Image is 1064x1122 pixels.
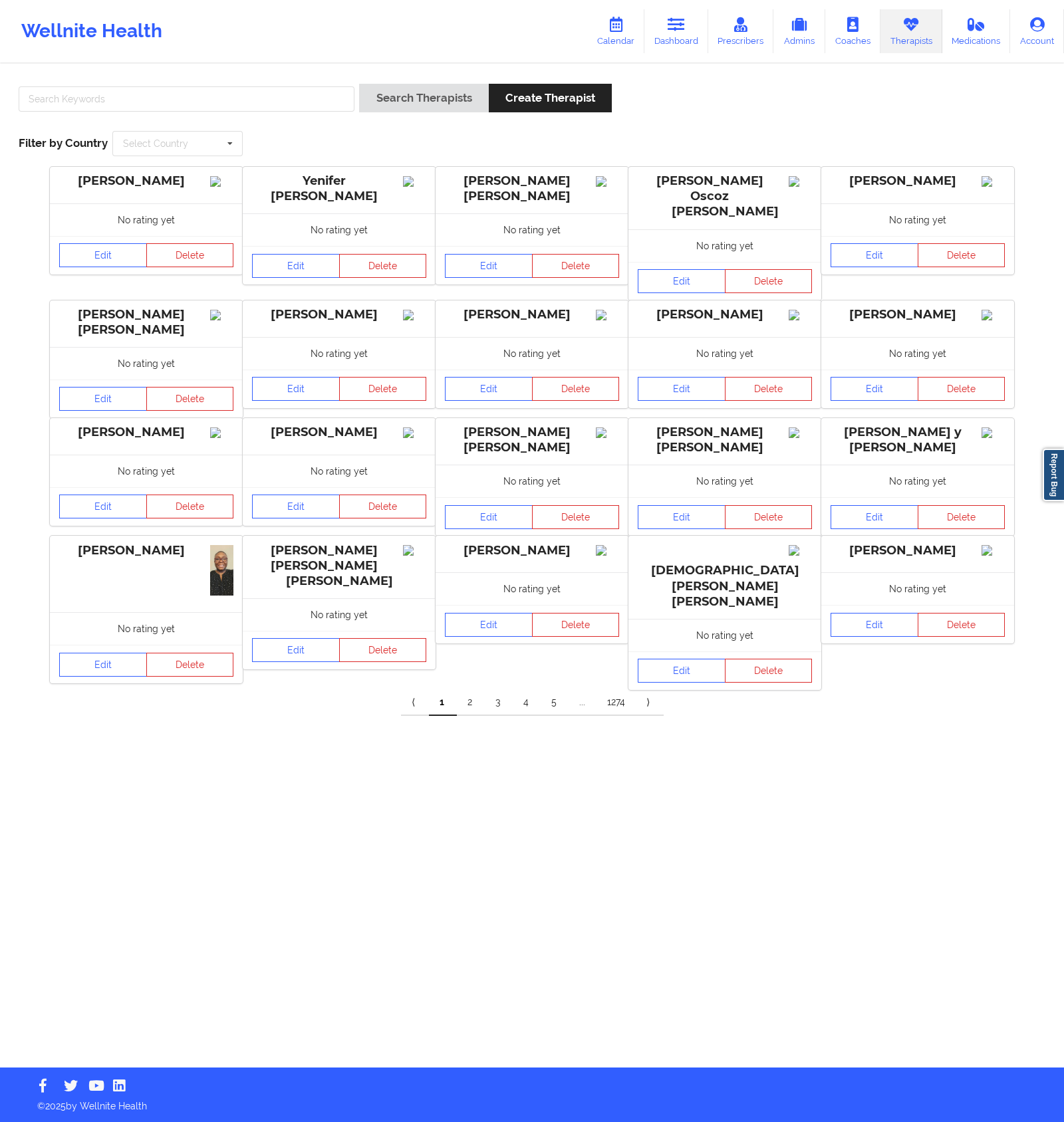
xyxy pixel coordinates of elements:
img: 4f726355-399d-44a0-a59c-edd29153afef_Me_1.jpg [210,545,233,596]
div: [PERSON_NAME] [PERSON_NAME] [638,425,812,455]
img: Image%2Fplaceholer-image.png [596,545,619,556]
a: Edit [252,377,340,401]
div: No rating yet [50,347,243,380]
a: Edit [252,495,340,518]
a: Edit [638,377,726,401]
div: No rating yet [821,203,1014,236]
button: Delete [146,387,234,411]
img: Image%2Fplaceholer-image.png [982,176,1005,187]
button: Create Therapist [489,84,612,112]
button: Delete [725,505,813,529]
button: Search Therapists [359,84,488,112]
a: Edit [59,495,147,518]
button: Delete [532,377,620,401]
img: Image%2Fplaceholer-image.png [596,427,619,438]
img: Image%2Fplaceholer-image.png [403,310,426,320]
img: Image%2Fplaceholer-image.png [403,427,426,438]
img: Image%2Fplaceholer-image.png [789,427,812,438]
button: Delete [725,269,813,293]
a: Edit [638,505,726,529]
img: Image%2Fplaceholer-image.png [789,176,812,187]
img: Image%2Fplaceholer-image.png [403,545,426,556]
img: Image%2Fplaceholer-image.png [789,310,812,320]
div: [PERSON_NAME] [59,173,233,189]
button: Delete [532,254,620,278]
button: Delete [725,659,813,683]
a: Next item [636,689,664,716]
button: Delete [918,613,1005,637]
button: Delete [918,505,1005,529]
img: Image%2Fplaceholer-image.png [210,310,233,320]
button: Delete [339,638,427,662]
div: No rating yet [628,229,821,262]
img: Image%2Fplaceholer-image.png [210,176,233,187]
a: Edit [252,638,340,662]
div: No rating yet [628,337,821,370]
a: Calendar [587,9,644,53]
img: Image%2Fplaceholer-image.png [789,545,812,556]
a: Therapists [880,9,942,53]
img: Image%2Fplaceholer-image.png [982,427,1005,438]
button: Delete [918,243,1005,267]
div: Yenifer [PERSON_NAME] [252,173,426,204]
div: [PERSON_NAME] [PERSON_NAME] [59,307,233,338]
div: [PERSON_NAME] [PERSON_NAME] [445,173,619,204]
button: Delete [918,377,1005,401]
img: Image%2Fplaceholer-image.png [596,176,619,187]
img: Image%2Fplaceholer-image.png [210,427,233,438]
a: Edit [831,505,918,529]
button: Delete [532,505,620,529]
div: No rating yet [50,203,243,236]
div: No rating yet [436,213,628,246]
button: Delete [532,613,620,637]
div: No rating yet [50,455,243,487]
a: 1274 [597,689,636,716]
a: Edit [445,505,533,529]
span: Filter by Country [19,136,108,150]
button: Delete [146,495,234,518]
div: No rating yet [243,598,436,631]
div: [PERSON_NAME] [252,307,426,322]
img: Image%2Fplaceholer-image.png [403,176,426,187]
a: Edit [445,377,533,401]
div: [PERSON_NAME] Oscoz [PERSON_NAME] [638,173,812,219]
div: [PERSON_NAME] [638,307,812,322]
a: Edit [831,613,918,637]
a: 4 [513,689,541,716]
div: No rating yet [436,572,628,605]
a: Account [1010,9,1064,53]
div: Pagination Navigation [401,689,664,716]
div: No rating yet [243,337,436,370]
a: Dashboard [644,9,708,53]
input: Search Keywords [19,86,354,112]
div: No rating yet [821,465,1014,497]
p: © 2025 by Wellnite Health [28,1090,1036,1113]
div: [PERSON_NAME] [252,425,426,440]
button: Delete [339,377,427,401]
div: [PERSON_NAME] [59,425,233,440]
a: Edit [59,653,147,677]
a: Edit [831,377,918,401]
a: Edit [638,269,726,293]
div: Select Country [123,139,188,148]
a: Admins [773,9,825,53]
a: 2 [457,689,485,716]
img: Image%2Fplaceholer-image.png [982,310,1005,320]
div: No rating yet [50,612,243,645]
div: No rating yet [821,572,1014,605]
div: No rating yet [628,465,821,497]
div: [PERSON_NAME] [831,307,1005,322]
div: No rating yet [243,455,436,487]
a: Edit [445,613,533,637]
button: Delete [339,254,427,278]
div: No rating yet [628,619,821,651]
div: [DEMOGRAPHIC_DATA][PERSON_NAME] [PERSON_NAME] [638,543,812,610]
a: Edit [638,659,726,683]
button: Delete [725,377,813,401]
a: Edit [445,254,533,278]
a: Edit [59,387,147,411]
div: [PERSON_NAME] [445,543,619,558]
a: ... [569,689,597,716]
div: No rating yet [436,337,628,370]
img: Image%2Fplaceholer-image.png [596,310,619,320]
